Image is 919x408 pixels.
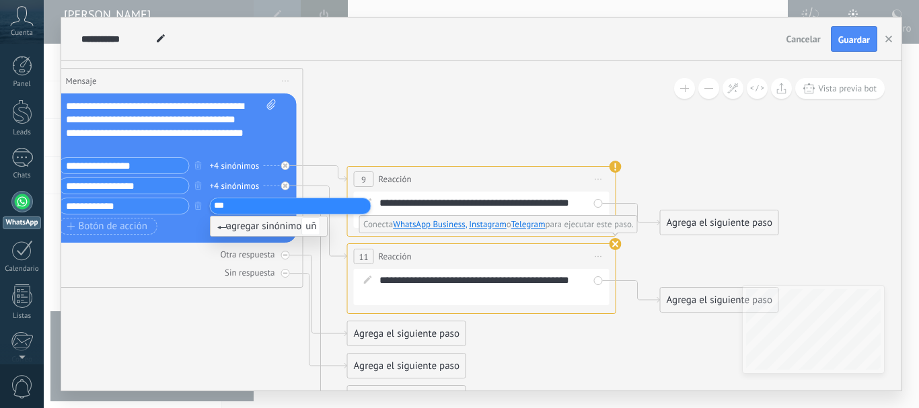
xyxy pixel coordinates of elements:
button: Guardar [831,26,877,52]
span: Vista previa bot [818,83,877,94]
span: Conecta [363,218,393,230]
div: Calendario [3,265,42,274]
span: para ejecutar este paso. [546,218,634,230]
button: Cancelar [781,29,826,49]
button: Vista previa bot [795,78,885,99]
span: Cuenta [11,29,33,38]
div: +4 sinónimos [210,179,260,193]
span: Botón de acción [67,221,148,232]
span: Mensaje [66,75,97,87]
span: 11 [359,251,368,263]
div: Listas [3,312,42,321]
div: Leads [3,128,42,137]
a: WhatsApp Business, [393,218,466,230]
div: Agrega el siguiente paso [661,289,778,311]
span: Guardar [838,35,870,44]
div: Panel [3,80,42,89]
div: +4 sinónimos [210,159,260,173]
div: Agrega el siguiente paso [348,355,466,377]
a: Instagram [469,218,507,230]
span: 9 [361,174,366,186]
div: WhatsApp [3,216,41,229]
div: Agrega el siguiente paso [348,323,466,345]
span: Reacción [379,173,412,186]
div: Agrega el siguiente paso [661,212,778,234]
div: Chats [3,171,42,180]
div: Sin respuesta [225,267,274,278]
div: + sinónimo [210,200,251,213]
span: uñ [301,217,320,235]
span: agregar sinónimo uñ [217,220,321,233]
div: Otra respuesta [220,249,274,260]
a: Telegram [511,218,546,230]
button: Botón de acción [59,218,157,235]
span: Cancelar [786,33,821,45]
span: Reacción [379,250,412,263]
span: o [507,218,511,230]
